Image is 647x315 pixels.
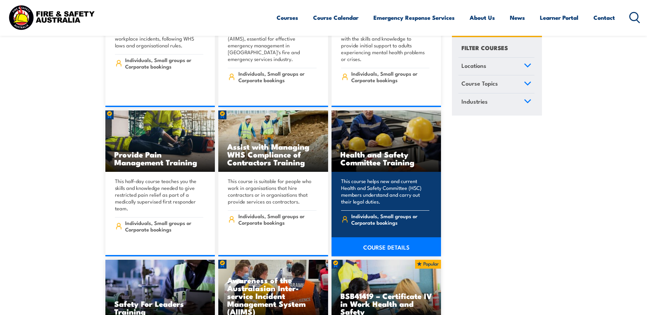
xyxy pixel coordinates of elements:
[461,61,486,70] span: Locations
[238,213,317,226] span: Individuals, Small groups or Corporate bookings
[458,76,534,93] a: Course Topics
[228,178,317,205] p: This course is suitable for people who work in organisations that hire contractors or in organisa...
[593,9,615,27] a: Contact
[461,43,508,52] h4: FILTER COURSES
[458,58,534,75] a: Locations
[458,93,534,111] a: Industries
[114,150,206,166] h3: Provide Pain Management Training
[340,150,432,166] h3: Health and Safety Committee Training
[115,178,204,212] p: This half-day course teaches you the skills and knowledge needed to give restricted pain relief a...
[313,9,358,27] a: Course Calendar
[218,110,328,172] img: Assist with Managing WHS Compliance of Contractors
[461,79,498,88] span: Course Topics
[351,70,429,83] span: Individuals, Small groups or Corporate bookings
[125,57,203,70] span: Individuals, Small groups or Corporate bookings
[332,237,441,256] a: COURSE DETAILS
[218,110,328,172] a: Assist with Managing WHS Compliance of Contractors Training
[238,70,317,83] span: Individuals, Small groups or Corporate bookings
[228,21,317,62] p: Training in the Australasian Inter-Service Incident Management System (AIIMS), essential for effe...
[125,220,203,232] span: Individuals, Small groups or Corporate bookings
[470,9,495,27] a: About Us
[227,142,319,166] h3: Assist with Managing WHS Compliance of Contractors Training
[373,9,455,27] a: Emergency Response Services
[540,9,578,27] a: Learner Portal
[341,21,430,62] p: The Standard Mental Health First Aid (MHFA) course is designed to equip you with the skills and k...
[351,213,429,226] span: Individuals, Small groups or Corporate bookings
[277,9,298,27] a: Courses
[461,97,488,106] span: Industries
[510,9,525,27] a: News
[105,110,215,172] img: Provide Pain Management Training
[332,110,441,172] img: Health and Safety Committee Training
[341,178,430,205] p: This course helps new and current Health and Safety Committee (HSC) members understand and carry ...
